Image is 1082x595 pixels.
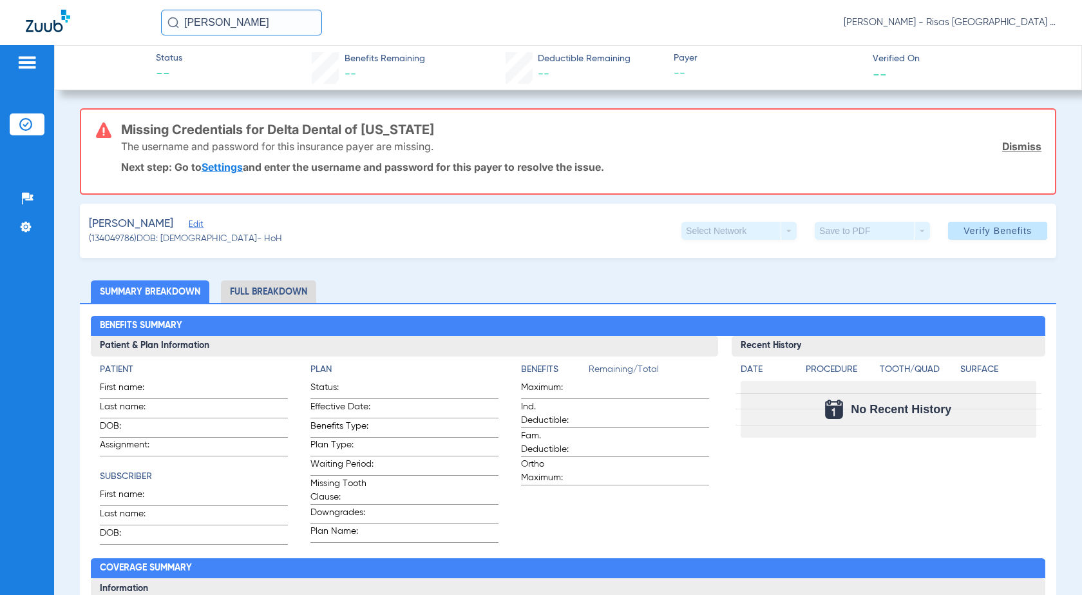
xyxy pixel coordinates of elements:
span: -- [156,66,182,84]
button: Verify Benefits [948,222,1047,240]
h2: Coverage Summary [91,558,1045,579]
span: Fam. Deductible: [521,429,584,456]
span: Status: [310,381,374,398]
img: error-icon [96,122,111,138]
span: (134049786) DOB: [DEMOGRAPHIC_DATA] - HoH [89,232,282,246]
img: hamburger-icon [17,55,37,70]
span: -- [538,68,549,80]
h4: Benefits [521,363,589,376]
p: Next step: Go to and enter the username and password for this payer to resolve the issue. [121,161,1041,173]
span: Waiting Period: [310,458,374,475]
span: DOB: [100,527,163,544]
h4: Procedure [806,363,875,376]
h3: Patient & Plan Information [91,336,717,356]
a: Dismiss [1002,140,1041,153]
span: [PERSON_NAME] - Risas [GEOGRAPHIC_DATA] General [844,16,1056,29]
span: Ortho Maximum: [521,458,584,485]
h4: Plan [310,363,498,376]
span: -- [873,67,887,81]
span: Status [156,52,182,65]
span: Maximum: [521,381,584,398]
span: [PERSON_NAME] [89,216,173,232]
app-breakdown-title: Surface [960,363,1036,381]
li: Full Breakdown [221,280,316,303]
img: Calendar [825,400,843,419]
span: Last name: [100,507,163,525]
span: Last name: [100,400,163,418]
h4: Tooth/Quad [880,363,956,376]
span: Ind. Deductible: [521,400,584,427]
span: First name: [100,488,163,505]
p: The username and password for this insurance payer are missing. [121,140,433,153]
span: No Recent History [851,403,951,416]
span: Verified On [873,52,1061,66]
img: Search Icon [167,17,179,28]
h2: Benefits Summary [91,316,1045,337]
app-breakdown-title: Procedure [806,363,875,381]
span: Edit [189,220,200,232]
h3: Missing Credentials for Delta Dental of [US_STATE] [121,123,1041,136]
span: Effective Date: [310,400,374,418]
span: Payer [674,52,862,65]
span: -- [674,66,862,82]
input: Search for patients [161,10,322,35]
app-breakdown-title: Tooth/Quad [880,363,956,381]
app-breakdown-title: Benefits [521,363,589,381]
span: Plan Name: [310,525,374,542]
h4: Date [741,363,795,376]
span: -- [345,68,356,80]
span: Verify Benefits [963,226,1032,236]
span: First name: [100,381,163,398]
app-breakdown-title: Date [741,363,795,381]
span: DOB: [100,420,163,437]
span: Assignment: [100,438,163,456]
h4: Subscriber [100,470,288,483]
span: Deductible Remaining [538,52,631,66]
span: Remaining/Total [589,363,709,381]
img: Zuub Logo [26,10,70,32]
span: Benefits Type: [310,420,374,437]
a: Settings [202,161,243,173]
span: Downgrades: [310,506,374,523]
span: Plan Type: [310,438,374,456]
span: Benefits Remaining [345,52,425,66]
span: Missing Tooth Clause: [310,477,374,504]
h4: Patient [100,363,288,376]
iframe: Chat Widget [1018,533,1082,595]
li: Summary Breakdown [91,280,209,303]
h3: Recent History [732,336,1045,356]
h4: Surface [960,363,1036,376]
